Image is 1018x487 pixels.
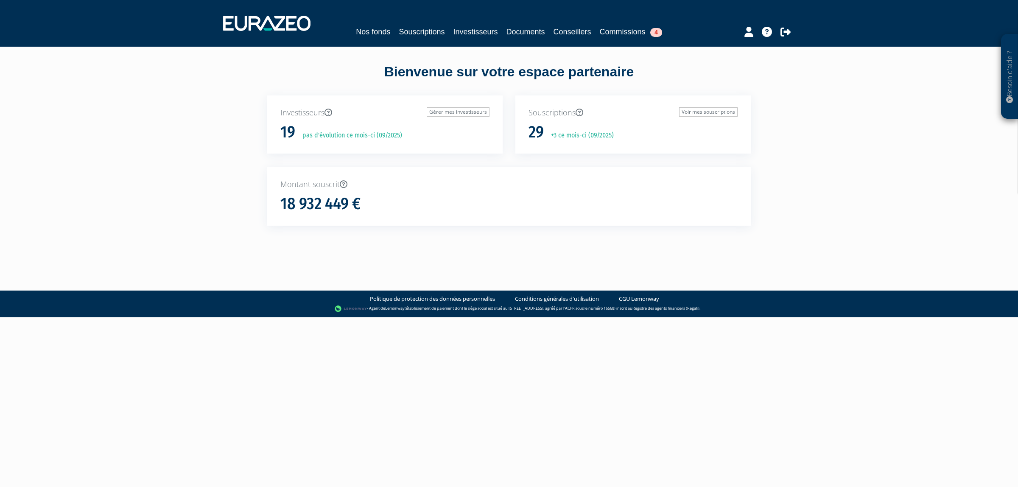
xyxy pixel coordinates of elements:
a: Conditions générales d'utilisation [515,295,599,303]
a: Souscriptions [399,26,445,38]
a: Registre des agents financiers (Regafi) [632,305,699,311]
a: Conseillers [554,26,591,38]
a: Documents [506,26,545,38]
a: Nos fonds [356,26,390,38]
a: Politique de protection des données personnelles [370,295,495,303]
a: Voir mes souscriptions [679,107,738,117]
div: - Agent de (établissement de paiement dont le siège social est situé au [STREET_ADDRESS], agréé p... [8,305,1010,313]
p: Besoin d'aide ? [1005,39,1015,115]
img: 1732889491-logotype_eurazeo_blanc_rvb.png [223,16,310,31]
h1: 19 [280,123,295,141]
h1: 18 932 449 € [280,195,361,213]
span: 4 [650,28,662,37]
p: +3 ce mois-ci (09/2025) [545,131,614,140]
p: Souscriptions [529,107,738,118]
p: Investisseurs [280,107,489,118]
a: CGU Lemonway [619,295,659,303]
img: logo-lemonway.png [335,305,367,313]
a: Commissions4 [600,26,662,38]
a: Investisseurs [453,26,498,38]
p: Montant souscrit [280,179,738,190]
a: Gérer mes investisseurs [427,107,489,117]
a: Lemonway [385,305,405,311]
div: Bienvenue sur votre espace partenaire [261,62,757,95]
p: pas d'évolution ce mois-ci (09/2025) [296,131,402,140]
h1: 29 [529,123,544,141]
